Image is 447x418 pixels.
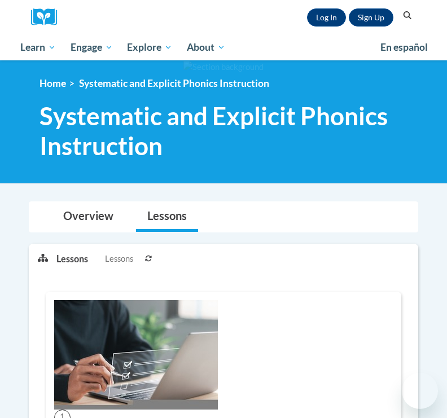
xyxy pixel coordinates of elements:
[31,8,65,26] img: Logo brand
[79,77,269,89] span: Systematic and Explicit Phonics Instruction
[127,41,172,54] span: Explore
[105,253,133,265] span: Lessons
[13,34,63,60] a: Learn
[307,8,346,27] a: Log In
[183,61,264,73] img: Section background
[52,202,125,232] a: Overview
[402,373,438,409] iframe: Button to launch messaging window
[399,9,416,23] button: Search
[40,77,66,89] a: Home
[20,41,56,54] span: Learn
[349,8,393,27] a: Register
[31,8,65,26] a: Cox Campus
[56,253,88,265] p: Lessons
[187,41,225,54] span: About
[179,34,233,60] a: About
[380,41,428,53] span: En español
[54,300,218,410] img: Course Image
[63,34,120,60] a: Engage
[120,34,179,60] a: Explore
[71,41,113,54] span: Engage
[373,36,435,59] a: En español
[40,101,429,161] span: Systematic and Explicit Phonics Instruction
[12,34,435,60] div: Main menu
[136,202,198,232] a: Lessons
